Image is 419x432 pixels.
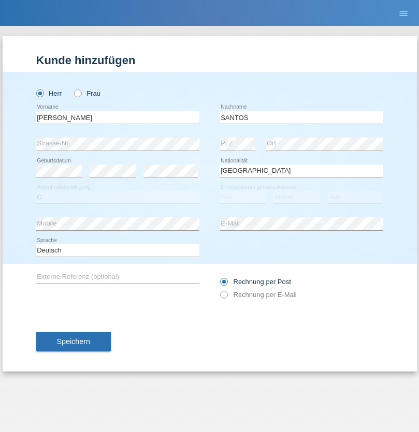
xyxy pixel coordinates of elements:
label: Rechnung per Post [220,278,291,286]
label: Herr [36,90,62,97]
button: Speichern [36,332,111,352]
i: menu [398,8,409,19]
span: Speichern [57,337,90,346]
input: Rechnung per Post [220,278,227,291]
input: Rechnung per E-Mail [220,291,227,304]
input: Herr [36,90,43,96]
input: Frau [74,90,81,96]
label: Frau [74,90,100,97]
label: Rechnung per E-Mail [220,291,297,299]
a: menu [393,10,414,16]
h1: Kunde hinzufügen [36,54,383,67]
